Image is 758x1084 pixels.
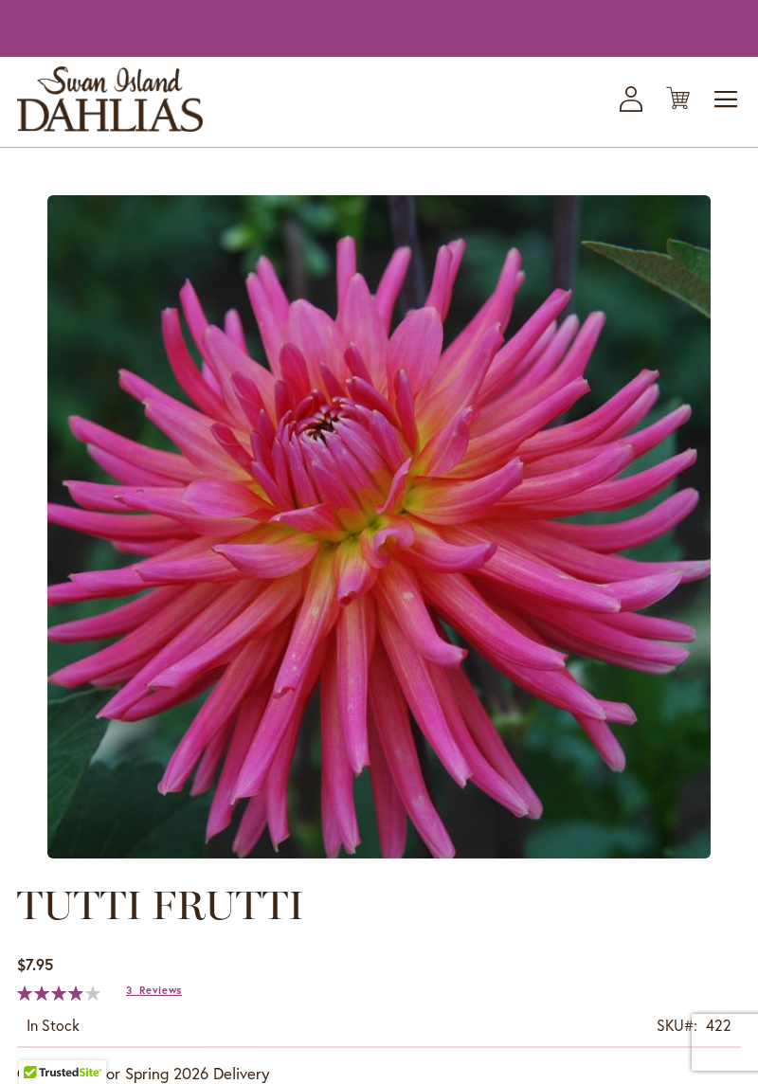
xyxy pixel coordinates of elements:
[17,954,53,974] span: $7.95
[657,1015,697,1035] strong: SKU
[27,1015,80,1035] span: In stock
[47,195,711,858] img: main product photo
[17,881,304,930] span: TUTTI FRUTTI
[17,985,100,1001] div: 78%
[27,1015,80,1037] div: Availability
[126,984,133,997] span: 3
[139,984,182,997] span: Reviews
[17,66,203,132] a: store logo
[126,984,182,997] a: 3 Reviews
